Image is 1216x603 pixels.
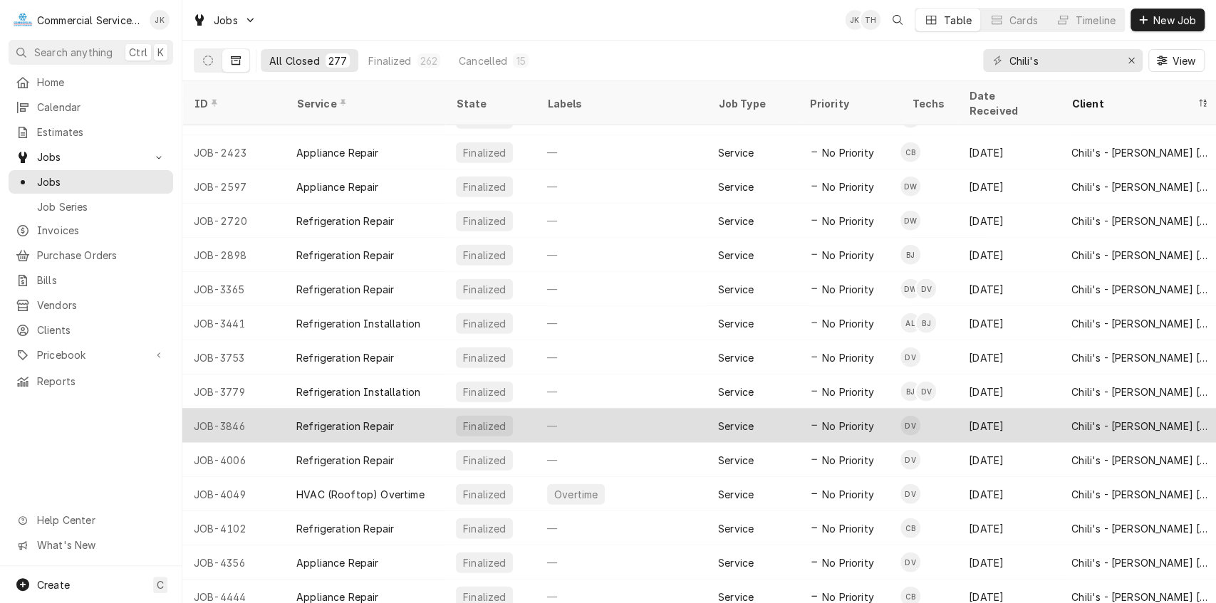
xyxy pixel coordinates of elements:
div: — [536,443,707,477]
div: JOB-3365 [182,272,285,306]
div: [DATE] [957,135,1060,169]
div: Refrigeration Repair [296,521,394,536]
button: Erase input [1120,49,1143,72]
div: DV [900,347,920,367]
div: [DATE] [957,306,1060,340]
div: Cards [1009,13,1038,28]
div: [DATE] [957,169,1060,204]
span: K [157,45,164,60]
span: No Priority [822,453,874,468]
div: — [536,374,707,409]
div: Finalized [462,316,507,331]
div: Finalized [368,53,411,68]
div: Chili's - [PERSON_NAME] [PERSON_NAME] [1071,521,1208,536]
div: Overtime [553,487,599,502]
div: Service [718,521,754,536]
div: Job Type [718,96,786,111]
a: Go to Help Center [9,508,173,532]
div: Labels [547,96,695,111]
div: Service [718,487,754,502]
div: Adam Lucero's Avatar [900,313,920,333]
div: JOB-3753 [182,340,285,374]
a: Go to Jobs [9,145,173,169]
div: Chili's - [PERSON_NAME] [PERSON_NAME] [1071,419,1208,434]
div: Dennis Vo's Avatar [900,347,920,367]
div: David Waite's Avatar [900,279,920,299]
span: No Priority [822,521,874,536]
div: Finalized [462,248,507,263]
div: [DATE] [957,238,1060,272]
div: Dennis Vo's Avatar [900,450,920,470]
a: Estimates [9,120,173,144]
div: Service [718,419,754,434]
div: David Waite's Avatar [900,177,920,196]
div: Refrigeration Installation [296,316,420,331]
div: Finalized [462,145,507,160]
a: Jobs [9,170,173,194]
button: Search anythingCtrlK [9,40,173,65]
button: Open search [886,9,909,31]
div: C [13,10,33,30]
div: — [536,272,707,306]
div: 15 [516,53,525,68]
div: David Waite's Avatar [900,211,920,231]
div: Timeline [1076,13,1116,28]
div: Cancelled [459,53,507,68]
div: Techs [912,96,946,111]
div: Chili's - [PERSON_NAME] [PERSON_NAME] [1071,487,1208,502]
span: C [157,577,164,592]
div: JOB-4102 [182,511,285,545]
div: [DATE] [957,545,1060,580]
div: ID [194,96,271,111]
div: Service [718,145,754,160]
div: JK [845,10,865,30]
div: [DATE] [957,511,1060,545]
span: Help Center [37,513,165,528]
div: Refrigeration Repair [296,350,394,365]
span: View [1169,53,1198,68]
input: Keyword search [1009,49,1116,72]
div: — [536,409,707,443]
div: Finalized [462,179,507,194]
span: No Priority [822,350,874,365]
div: Refrigeration Repair [296,214,394,229]
div: DW [900,211,920,231]
div: JOB-4006 [182,443,285,477]
div: [DATE] [957,374,1060,409]
div: DV [900,552,920,572]
div: — [536,545,707,580]
div: BJ [916,313,936,333]
div: JOB-2720 [182,204,285,238]
div: Appliance Repair [296,145,379,160]
div: Service [718,282,754,297]
div: — [536,169,707,204]
div: Chili's - [PERSON_NAME] [PERSON_NAME] [1071,248,1208,263]
div: — [536,238,707,272]
a: Job Series [9,195,173,219]
span: Calendar [37,100,166,115]
span: Purchase Orders [37,248,166,263]
span: Jobs [37,150,145,164]
div: Finalized [462,487,507,502]
span: No Priority [822,145,874,160]
div: DV [916,279,936,299]
div: Chili's - [PERSON_NAME] [PERSON_NAME] [1071,214,1208,229]
div: Brandon Johnson's Avatar [900,245,920,265]
a: Reports [9,369,173,393]
span: Invoices [37,223,166,238]
button: New Job [1131,9,1205,31]
div: Service [718,179,754,194]
span: Reports [37,374,166,389]
div: Chili's - [PERSON_NAME] [PERSON_NAME] [1071,555,1208,570]
div: Finalized [462,521,507,536]
div: [DATE] [957,340,1060,374]
div: Client [1071,96,1194,111]
span: No Priority [822,179,874,194]
div: [DATE] [957,272,1060,306]
span: Search anything [34,45,113,60]
div: DV [900,416,920,436]
div: Finalized [462,419,507,434]
span: Create [37,579,70,591]
div: Carson Bourdet's Avatar [900,518,920,538]
div: DV [900,450,920,470]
